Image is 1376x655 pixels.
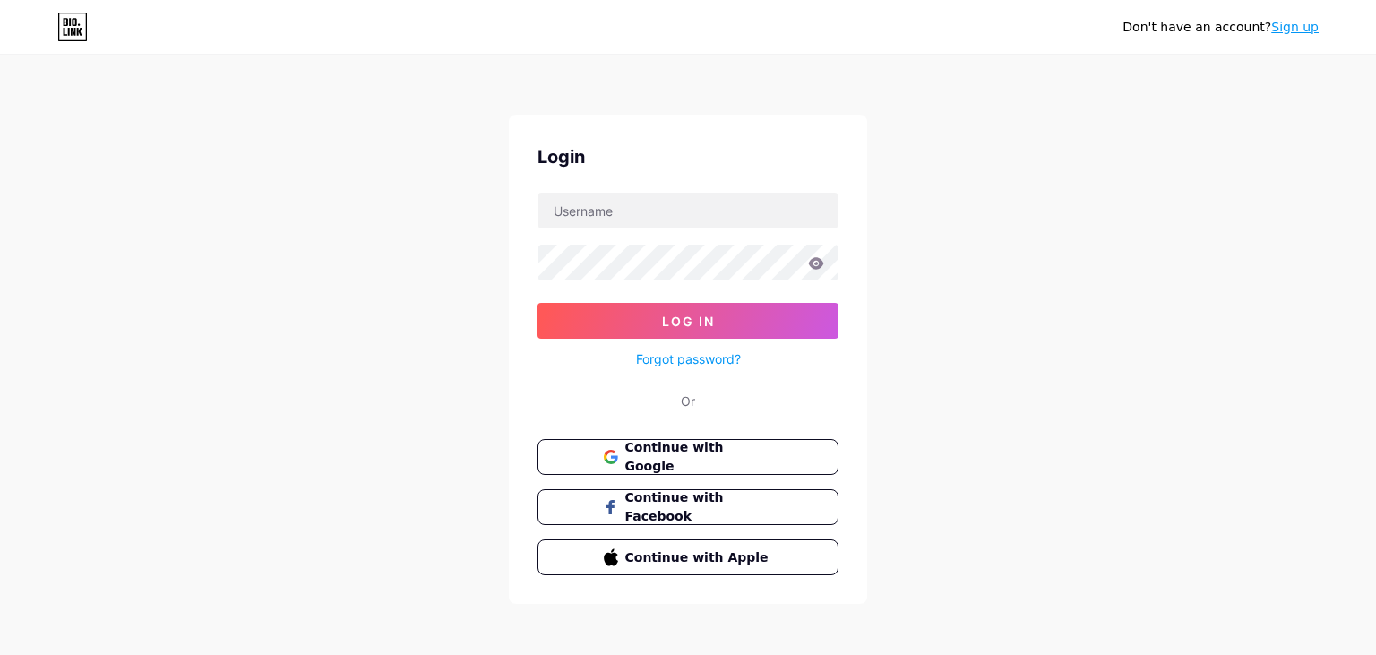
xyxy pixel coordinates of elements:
[537,303,838,339] button: Log In
[625,488,773,526] span: Continue with Facebook
[681,392,695,410] div: Or
[1271,20,1319,34] a: Sign up
[662,314,715,329] span: Log In
[636,349,741,368] a: Forgot password?
[537,143,838,170] div: Login
[537,539,838,575] button: Continue with Apple
[625,548,773,567] span: Continue with Apple
[1122,18,1319,37] div: Don't have an account?
[537,439,838,475] button: Continue with Google
[538,193,838,228] input: Username
[625,438,773,476] span: Continue with Google
[537,489,838,525] button: Continue with Facebook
